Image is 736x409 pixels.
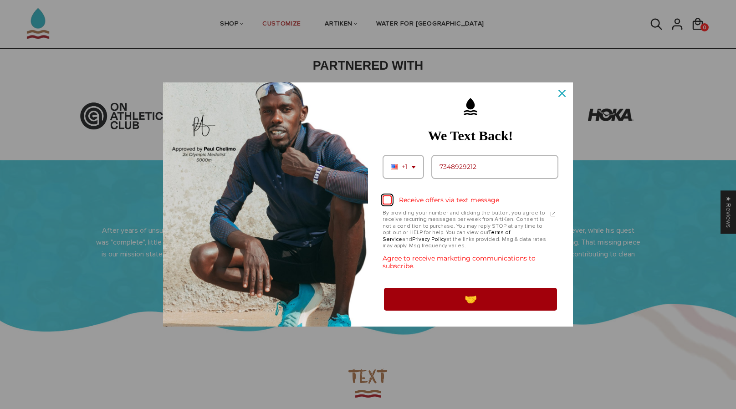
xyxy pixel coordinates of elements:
[431,155,558,179] input: Phone number field
[383,210,547,249] p: By providing your number and clicking the button, you agree to receive recurring messages per wee...
[412,236,446,243] a: Privacy Policy
[383,155,424,179] div: Phone number prefix
[383,249,558,276] div: Agree to receive marketing communications to subscribe.
[551,82,573,104] button: Close
[547,209,558,220] svg: link icon
[399,196,499,204] div: Receive offers via text message
[547,209,558,220] a: Read our Privacy Policy
[428,128,513,143] strong: We Text Back!
[402,163,408,171] span: +1
[558,90,566,97] svg: close icon
[383,229,510,242] a: Terms of Service
[411,166,416,169] svg: dropdown arrow
[383,286,558,312] button: 🤝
